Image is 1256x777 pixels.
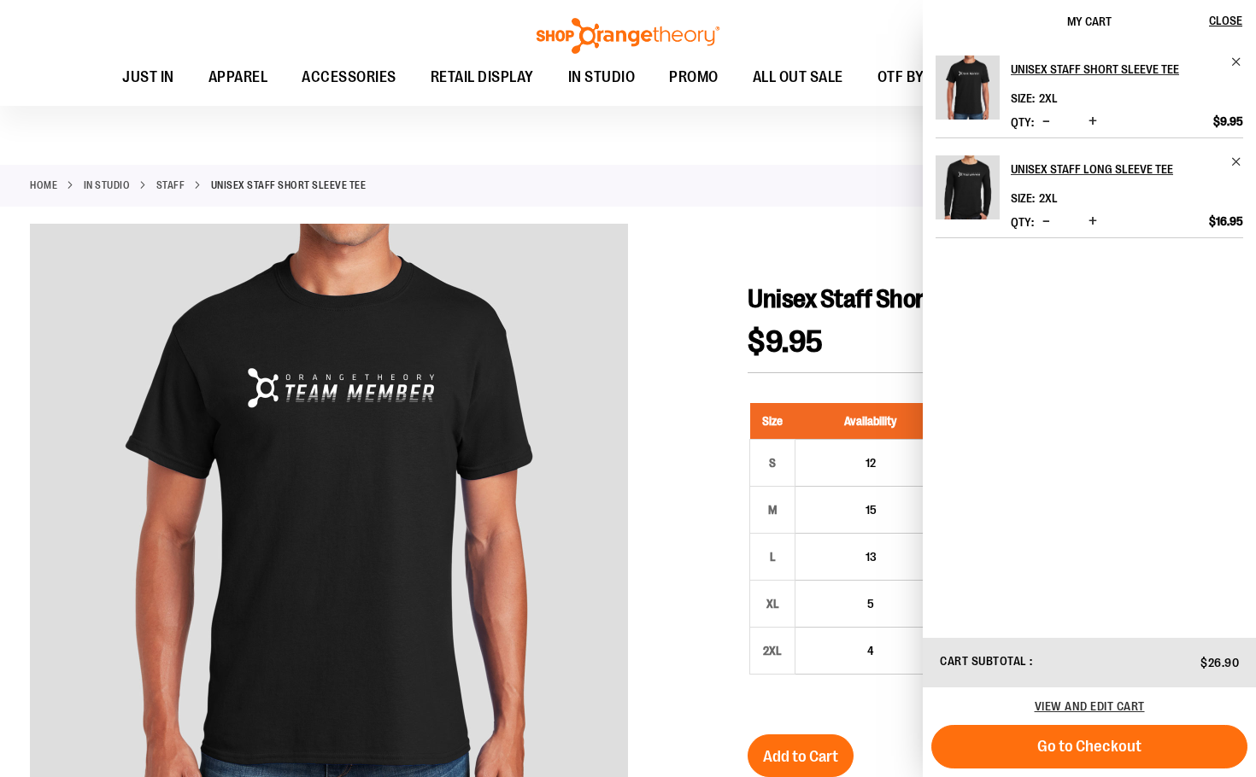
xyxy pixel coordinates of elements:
[1011,215,1034,229] label: Qty
[1038,213,1054,231] button: Decrease product quantity
[748,734,854,777] button: Add to Cart
[1230,55,1243,68] a: Remove item
[936,137,1243,238] li: Product
[1011,155,1243,183] a: Unisex Staff Long Sleeve Tee
[211,178,367,193] strong: Unisex Staff Short Sleeve Tee
[748,324,824,359] span: $9.95
[940,654,1027,668] span: Cart Subtotal
[936,55,1000,120] img: Unisex Staff Short Sleeve Tee
[208,58,268,96] span: APPAREL
[534,18,722,54] img: Shop Orangetheory
[1038,114,1054,131] button: Decrease product quantity
[568,58,636,96] span: IN STUDIO
[753,58,843,96] span: ALL OUT SALE
[760,591,785,616] div: XL
[1011,115,1034,129] label: Qty
[936,55,1000,131] a: Unisex Staff Short Sleeve Tee
[669,58,719,96] span: PROMO
[1039,91,1058,105] span: 2XL
[936,55,1243,137] li: Product
[760,497,785,523] div: M
[1037,737,1142,756] span: Go to Checkout
[1067,15,1112,28] span: My Cart
[931,725,1247,768] button: Go to Checkout
[877,58,955,96] span: OTF BY YOU
[1011,155,1220,183] h2: Unisex Staff Long Sleeve Tee
[936,155,1000,219] img: Unisex Staff Long Sleeve Tee
[763,747,838,766] span: Add to Cart
[1011,191,1035,205] dt: Size
[30,178,57,193] a: Home
[156,178,185,193] a: Staff
[1011,55,1243,83] a: Unisex Staff Short Sleeve Tee
[1011,91,1035,105] dt: Size
[302,58,396,96] span: ACCESSORIES
[1230,155,1243,168] a: Remove item
[866,503,877,517] span: 15
[1209,14,1242,27] span: Close
[1084,213,1101,231] button: Increase product quantity
[1200,656,1239,669] span: $26.90
[795,403,947,440] th: Availability
[84,178,131,193] a: IN STUDIO
[760,544,785,570] div: L
[760,638,785,663] div: 2XL
[1209,213,1243,229] span: $16.95
[760,450,785,476] div: S
[1035,699,1145,713] a: View and edit cart
[866,456,876,470] span: 12
[750,403,795,440] th: Size
[866,550,877,564] span: 13
[1011,55,1220,83] h2: Unisex Staff Short Sleeve Tee
[867,597,874,610] span: 5
[1213,114,1243,129] span: $9.95
[867,644,874,657] span: 4
[936,155,1000,231] a: Unisex Staff Long Sleeve Tee
[122,58,174,96] span: JUST IN
[748,284,1044,313] span: Unisex Staff Short Sleeve Tee
[431,58,534,96] span: RETAIL DISPLAY
[1039,191,1058,205] span: 2XL
[1084,114,1101,131] button: Increase product quantity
